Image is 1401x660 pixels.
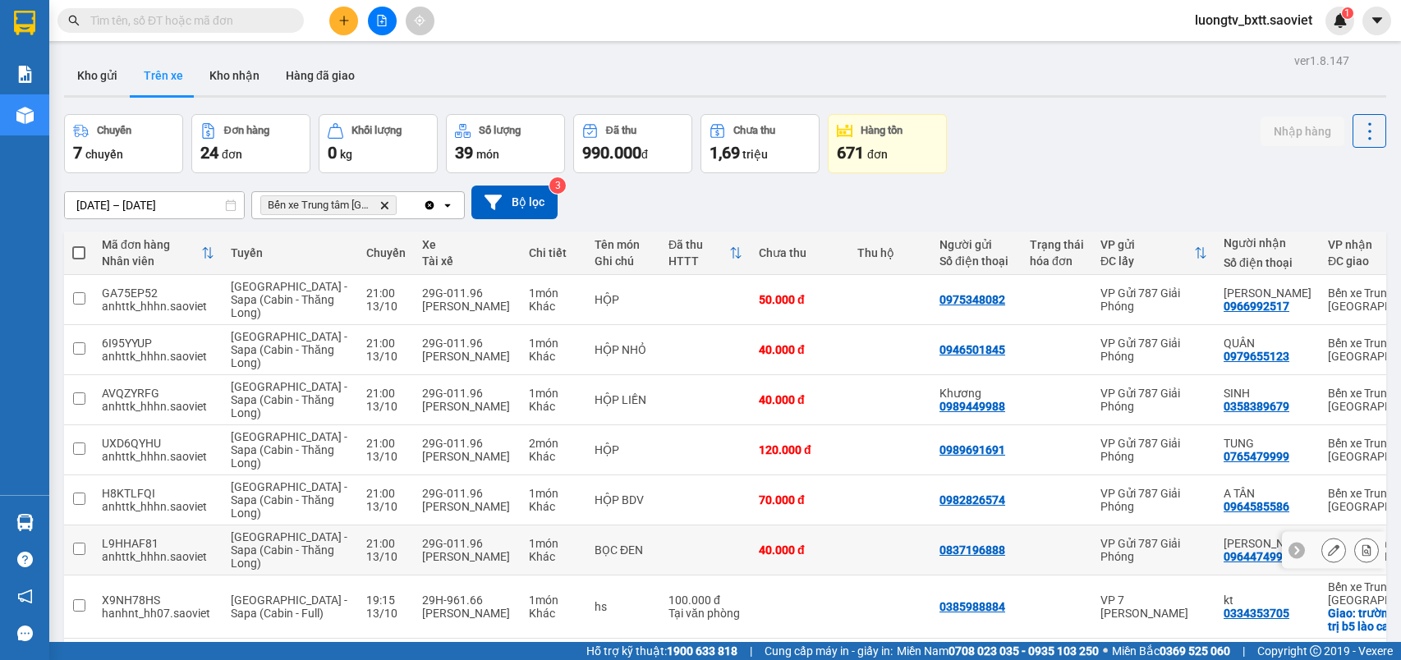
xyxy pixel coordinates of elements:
[273,56,368,95] button: Hàng đã giao
[1310,645,1321,657] span: copyright
[423,199,436,212] svg: Clear all
[595,493,652,506] div: HỘP BDV
[17,552,33,567] span: question-circle
[366,450,406,463] div: 13/10
[368,7,397,35] button: file-add
[366,607,406,620] div: 13/10
[329,7,358,35] button: plus
[668,254,729,268] div: HTTT
[422,238,512,251] div: Xe
[1224,550,1289,563] div: 0964474999
[668,607,742,620] div: Tại văn phòng
[759,246,841,259] div: Chưa thu
[340,148,352,161] span: kg
[422,337,512,350] div: 29G-011.96
[1321,538,1346,562] div: Sửa đơn hàng
[422,437,512,450] div: 29G-011.96
[476,148,499,161] span: món
[668,238,729,251] div: Đã thu
[366,550,406,563] div: 13/10
[102,337,214,350] div: 6I95YYUP
[529,450,578,463] div: Khác
[1224,300,1289,313] div: 0966992517
[1224,400,1289,413] div: 0358389679
[828,114,947,173] button: Hàng tồn671đơn
[1112,642,1230,660] span: Miền Bắc
[867,148,888,161] span: đơn
[1100,286,1207,313] div: VP Gửi 787 Giải Phóng
[861,125,903,136] div: Hàng tồn
[422,400,512,413] div: [PERSON_NAME]
[102,254,201,268] div: Nhân viên
[529,387,578,400] div: 1 món
[595,343,652,356] div: HỘP NHỎ
[366,400,406,413] div: 13/10
[446,114,565,173] button: Số lượng39món
[939,400,1005,413] div: 0989449988
[422,450,512,463] div: [PERSON_NAME]
[1224,236,1311,250] div: Người nhận
[1294,52,1349,70] div: ver 1.8.147
[479,125,521,136] div: Số lượng
[529,487,578,500] div: 1 món
[422,487,512,500] div: 29G-011.96
[759,443,841,456] div: 120.000 đ
[102,387,214,400] div: AVQZYRFG
[231,594,347,620] span: [GEOGRAPHIC_DATA] - Sapa (Cabin - Full)
[1224,286,1311,300] div: HOÀNG ANH
[529,246,578,259] div: Chi tiết
[1224,437,1311,450] div: TUNG
[102,537,214,550] div: L9HHAF81
[759,343,841,356] div: 40.000 đ
[582,143,641,163] span: 990.000
[338,15,350,26] span: plus
[231,480,347,520] span: [GEOGRAPHIC_DATA] - Sapa (Cabin - Thăng Long)
[1224,350,1289,363] div: 0979655123
[549,177,566,194] sup: 3
[1224,256,1311,269] div: Số điện thoại
[837,143,864,163] span: 671
[191,114,310,173] button: Đơn hàng24đơn
[102,550,214,563] div: anhttk_hhhn.saoviet
[573,114,692,173] button: Đã thu990.000đ
[366,537,406,550] div: 21:00
[400,197,402,213] input: Selected Bến xe Trung tâm Lào Cai.
[939,343,1005,356] div: 0946501845
[897,642,1099,660] span: Miền Nam
[750,642,752,660] span: |
[529,300,578,313] div: Khác
[422,254,512,268] div: Tài xế
[1100,594,1207,620] div: VP 7 [PERSON_NAME]
[17,626,33,641] span: message
[1030,238,1084,251] div: Trạng thái
[328,143,337,163] span: 0
[102,487,214,500] div: H8KTLFQI
[94,231,223,275] th: Toggle SortBy
[64,114,183,173] button: Chuyến7chuyến
[1100,437,1207,463] div: VP Gửi 787 Giải Phóng
[1224,487,1311,500] div: A TÂN
[1224,607,1289,620] div: 0334353705
[1261,117,1344,146] button: Nhập hàng
[1182,10,1325,30] span: luongtv_bxtt.saoviet
[102,400,214,413] div: anhttk_hhhn.saoviet
[414,15,425,26] span: aim
[231,380,347,419] span: [GEOGRAPHIC_DATA] - Sapa (Cabin - Thăng Long)
[529,594,578,607] div: 1 món
[366,286,406,300] div: 21:00
[102,238,201,251] div: Mã đơn hàng
[422,537,512,550] div: 29G-011.96
[366,387,406,400] div: 21:00
[529,500,578,513] div: Khác
[529,550,578,563] div: Khác
[422,350,512,363] div: [PERSON_NAME]
[16,107,34,124] img: warehouse-icon
[68,15,80,26] span: search
[641,148,648,161] span: đ
[102,286,214,300] div: GA75EP52
[1224,537,1311,550] div: Trọng Ba
[455,143,473,163] span: 39
[196,56,273,95] button: Kho nhận
[366,487,406,500] div: 21:00
[222,148,242,161] span: đơn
